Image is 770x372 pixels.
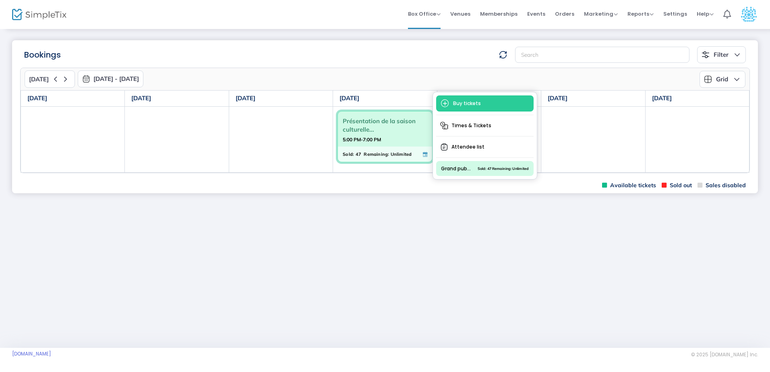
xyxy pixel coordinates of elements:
button: [DATE] - [DATE] [78,70,143,87]
button: Grid [700,71,745,88]
span: Memberships [480,4,517,24]
img: clipboard [440,143,448,151]
span: Sold out [662,182,692,189]
th: [DATE] [541,91,645,107]
span: Remaining: [364,150,389,159]
strong: 5:00 PM-7:00 PM [343,134,381,145]
th: [DATE] [645,91,749,107]
span: Buy tickets [436,95,534,112]
span: Marketing [584,10,618,18]
span: Venues [450,4,470,24]
span: Settings [663,4,687,24]
span: Times & Tickets [436,118,534,133]
span: © 2025 [DOMAIN_NAME] Inc. [691,351,758,358]
span: Orders [555,4,574,24]
span: Attendee list [436,140,534,154]
img: refresh-data [499,51,507,59]
th: [DATE] [229,91,333,107]
span: Box Office [408,10,441,18]
span: Events [527,4,545,24]
button: [DATE] [25,70,75,88]
th: [DATE] [333,91,437,107]
span: Unlimited [391,150,412,159]
button: Filter [697,46,746,63]
img: times-tickets [440,122,448,130]
img: monthly [82,75,90,83]
span: Grand public [441,165,472,172]
span: Présentation de la saison culturelle... [343,115,427,136]
img: filter [702,51,710,59]
span: Reports [627,10,654,18]
span: Available tickets [602,182,656,189]
span: Help [697,10,714,18]
th: [DATE] [437,91,541,107]
span: Sold: [343,150,354,159]
th: [DATE] [125,91,229,107]
a: [DOMAIN_NAME] [12,351,51,357]
img: grid [704,75,712,83]
span: 47 [356,150,361,159]
span: [DATE] [29,76,49,83]
span: Sold: 47 Remaining: Unlimited [478,165,529,172]
th: [DATE] [21,91,125,107]
span: Sales disabled [698,182,746,189]
m-panel-title: Bookings [24,49,61,61]
input: Search [515,47,689,63]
